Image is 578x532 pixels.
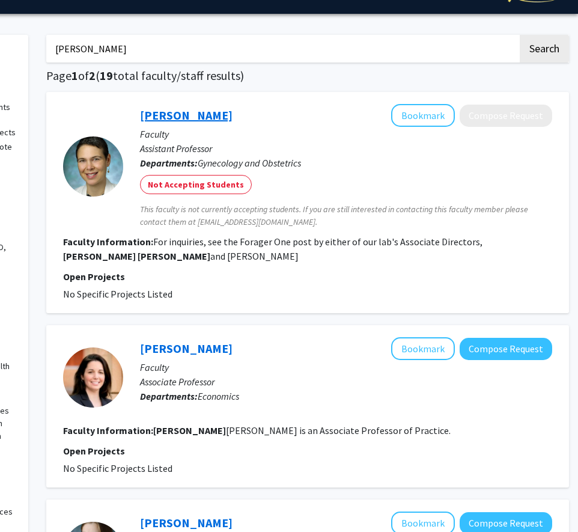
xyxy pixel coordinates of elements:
button: Add Christina DePasquale to Bookmarks [391,337,455,360]
span: 19 [100,68,113,83]
b: [PERSON_NAME] [153,424,226,436]
button: Search [520,35,569,63]
b: Faculty Information: [63,424,153,436]
p: Open Projects [63,444,552,458]
span: Gynecology and Obstetrics [198,157,301,169]
b: Departments: [140,157,198,169]
fg-read-more: [PERSON_NAME] is an Associate Professor of Practice. [153,424,451,436]
iframe: Chat [9,478,51,523]
fg-read-more: For inquiries, see the Forager One post by either of our lab's Associate Directors, and [PERSON_N... [63,236,482,262]
p: Faculty [140,127,552,141]
a: [PERSON_NAME] [140,515,233,530]
span: No Specific Projects Listed [63,462,172,474]
p: Faculty [140,360,552,375]
b: Faculty Information: [63,236,153,248]
button: Compose Request to Mara Rosner [460,105,552,127]
span: 1 [71,68,78,83]
p: Associate Professor [140,375,552,389]
h1: Page of ( total faculty/staff results) [46,69,569,83]
b: Departments: [140,390,198,402]
mat-chip: Not Accepting Students [140,175,252,194]
p: Open Projects [63,269,552,284]
b: [PERSON_NAME] [63,250,136,262]
button: Add Mara Rosner to Bookmarks [391,104,455,127]
span: Economics [198,390,239,402]
p: Assistant Professor [140,141,552,156]
span: 2 [89,68,96,83]
b: [PERSON_NAME] [138,250,210,262]
input: Search Keywords [46,35,518,63]
button: Compose Request to Christina DePasquale [460,338,552,360]
span: This faculty is not currently accepting students. If you are still interested in contacting this ... [140,203,552,228]
a: [PERSON_NAME] [140,108,233,123]
span: No Specific Projects Listed [63,288,172,300]
a: [PERSON_NAME] [140,341,233,356]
